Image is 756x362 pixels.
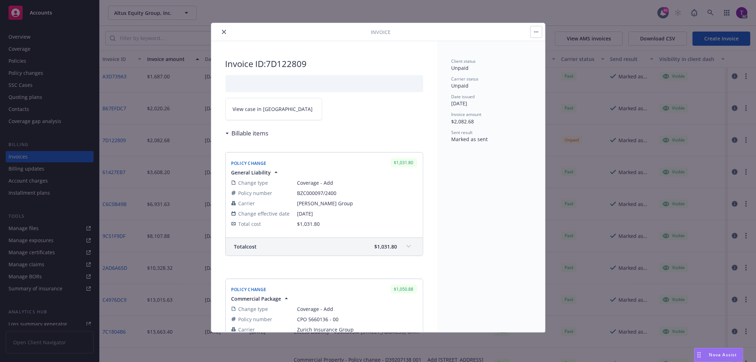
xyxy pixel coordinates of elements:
[239,189,273,197] span: Policy number
[694,348,743,362] button: Nova Assist
[233,105,313,113] span: View case in [GEOGRAPHIC_DATA]
[297,305,417,313] span: Coverage - Add
[239,220,261,228] span: Total cost
[375,243,397,250] span: $1,031.80
[239,305,268,313] span: Change type
[695,348,704,362] div: Drag to move
[452,136,488,143] span: Marked as sent
[231,295,290,302] button: Commercial Package
[297,210,417,217] span: [DATE]
[225,129,269,138] div: Billable items
[452,58,476,64] span: Client status
[452,76,479,82] span: Carrier status
[297,189,417,197] span: BZC000097/2400
[231,160,267,166] span: Policy Change
[452,94,475,100] span: Date issued
[231,169,271,176] span: General Liability
[297,326,417,333] span: Zurich Insurance Group
[239,200,255,207] span: Carrier
[239,326,255,333] span: Carrier
[709,352,737,358] span: Nova Assist
[452,100,467,107] span: [DATE]
[226,238,423,256] div: Totalcost$1,031.80
[239,179,268,186] span: Change type
[239,210,290,217] span: Change effective date
[234,243,257,250] span: Total cost
[220,28,228,36] button: close
[452,111,482,117] span: Invoice amount
[297,316,417,323] span: CPO 5660136 - 00
[239,316,273,323] span: Policy number
[391,285,417,294] div: $1,050.88
[231,295,281,302] span: Commercial Package
[297,200,417,207] span: [PERSON_NAME] Group
[452,129,473,135] span: Sent result
[231,169,280,176] button: General Liability
[452,65,469,71] span: Unpaid
[452,118,474,125] span: $2,082.68
[232,129,269,138] h3: Billable items
[225,98,322,120] a: View case in [GEOGRAPHIC_DATA]
[371,28,391,36] span: Invoice
[231,286,267,293] span: Policy Change
[452,82,469,89] span: Unpaid
[225,58,423,69] h2: Invoice ID: 7D122809
[297,221,320,227] span: $1,031.80
[297,179,417,186] span: Coverage - Add
[391,158,417,167] div: $1,031.80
